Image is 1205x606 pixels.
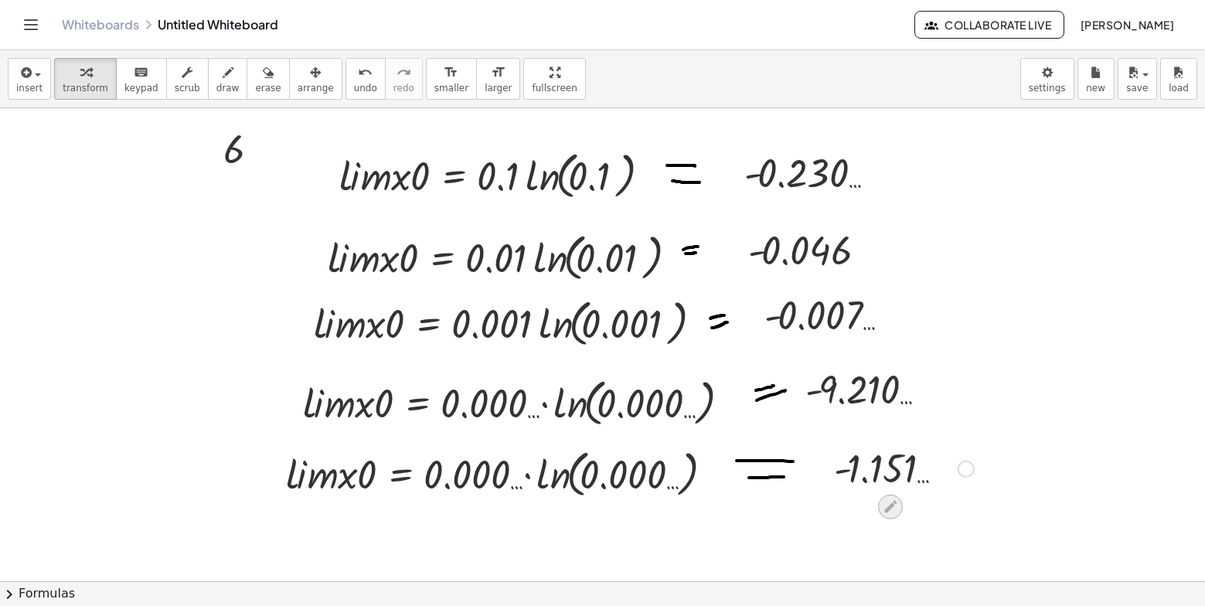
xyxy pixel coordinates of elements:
[1126,83,1148,94] span: save
[255,83,281,94] span: erase
[393,83,414,94] span: redo
[63,83,108,94] span: transform
[216,83,240,94] span: draw
[19,12,43,37] button: Toggle navigation
[175,83,200,94] span: scrub
[532,83,577,94] span: fullscreen
[476,58,520,100] button: format_sizelarger
[54,58,117,100] button: transform
[134,63,148,82] i: keyboard
[878,495,903,519] div: Edit math
[491,63,505,82] i: format_size
[1169,83,1189,94] span: load
[289,58,342,100] button: arrange
[16,83,43,94] span: insert
[444,63,458,82] i: format_size
[208,58,248,100] button: draw
[298,83,334,94] span: arrange
[1067,11,1186,39] button: [PERSON_NAME]
[354,83,377,94] span: undo
[358,63,373,82] i: undo
[914,11,1064,39] button: Collaborate Live
[1080,18,1174,32] span: [PERSON_NAME]
[1086,83,1105,94] span: new
[1029,83,1066,94] span: settings
[426,58,477,100] button: format_sizesmaller
[346,58,386,100] button: undoundo
[1160,58,1197,100] button: load
[62,17,139,32] a: Whiteboards
[8,58,51,100] button: insert
[1020,58,1074,100] button: settings
[385,58,423,100] button: redoredo
[397,63,411,82] i: redo
[124,83,158,94] span: keypad
[116,58,167,100] button: keyboardkeypad
[1077,58,1115,100] button: new
[247,58,289,100] button: erase
[523,58,585,100] button: fullscreen
[485,83,512,94] span: larger
[1118,58,1157,100] button: save
[434,83,468,94] span: smaller
[166,58,209,100] button: scrub
[928,18,1051,32] span: Collaborate Live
